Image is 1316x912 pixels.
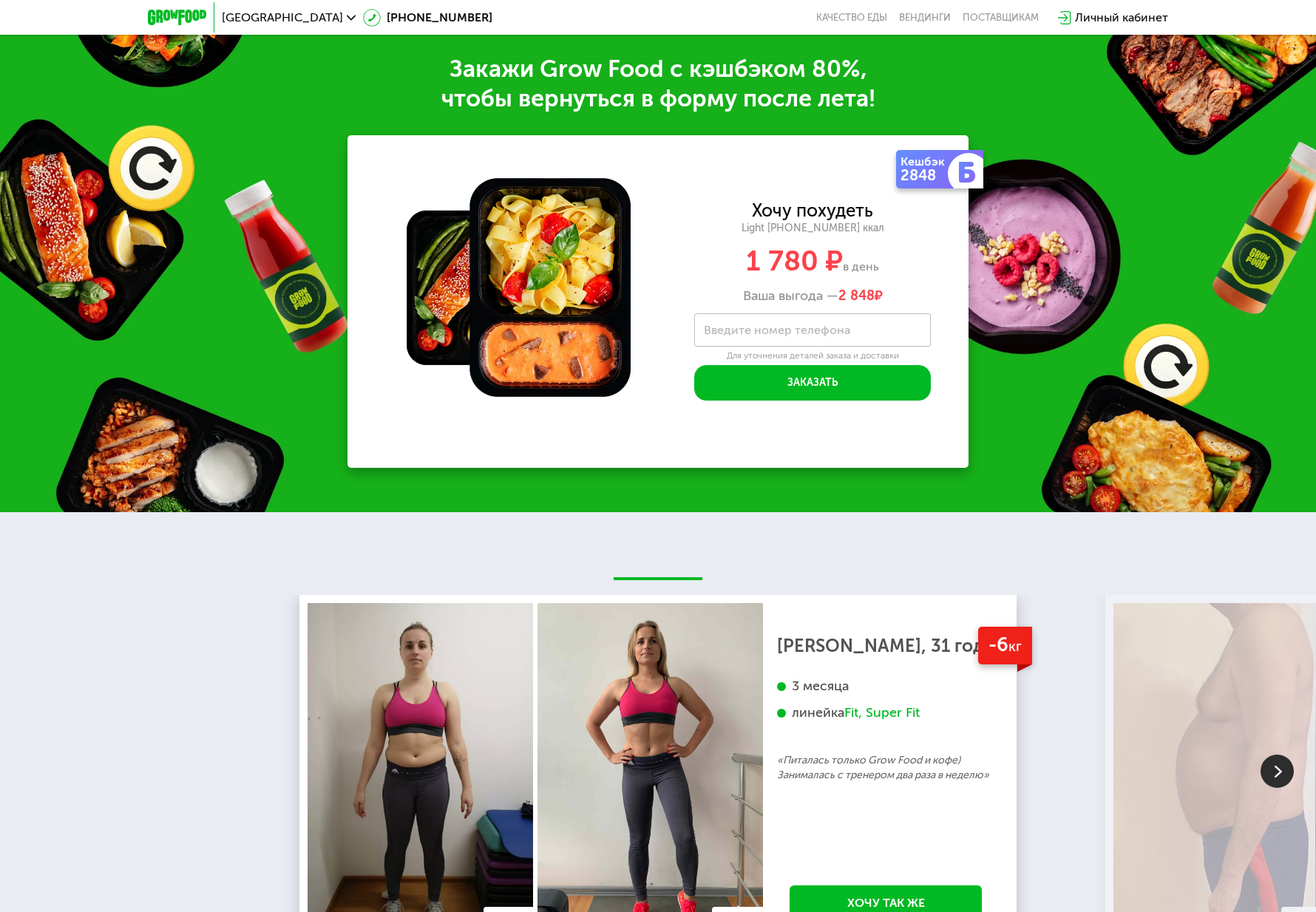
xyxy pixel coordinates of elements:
[657,222,969,235] div: Light [PHONE_NUMBER] ккал
[657,288,969,304] div: Ваша выгода —
[363,9,492,27] a: [PHONE_NUMBER]
[844,704,920,721] div: Fit, Super Fit
[704,326,850,334] label: Введите номер телефона
[694,350,931,362] div: Для уточнения деталей заказа и доставки
[838,288,883,304] span: ₽
[777,704,994,721] div: линейка
[816,12,887,24] a: Качество еды
[978,627,1032,664] div: -6
[900,156,951,168] div: Кешбэк
[752,203,873,219] div: Хочу похудеть
[1008,638,1022,655] span: кг
[963,12,1039,24] div: поставщикам
[777,639,994,653] div: [PERSON_NAME], 31 год
[694,365,931,401] button: Заказать
[746,244,843,278] span: 1 780 ₽
[222,12,343,24] span: [GEOGRAPHIC_DATA]
[900,168,951,183] div: 2848
[843,259,879,273] span: в день
[1261,755,1294,788] img: Slide right
[777,678,994,695] div: 3 месяца
[1075,9,1168,27] div: Личный кабинет
[838,287,875,304] span: 2 848
[777,753,994,783] p: «Питалась только Grow Food и кофе) Занималась с тренером два раза в неделю»
[899,12,951,24] a: Вендинги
